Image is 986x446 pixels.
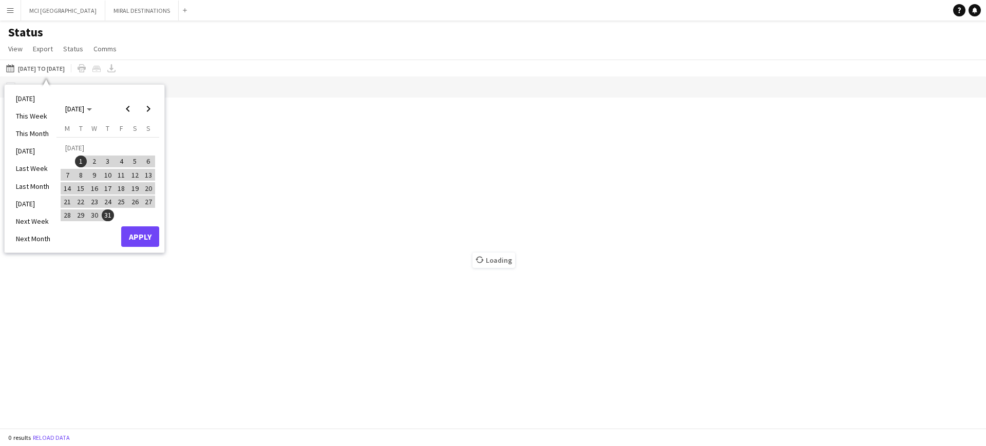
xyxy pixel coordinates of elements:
[101,195,115,208] button: 24-07-2025
[31,432,72,443] button: Reload data
[61,209,73,222] span: 28
[88,182,101,195] button: 16-07-2025
[129,156,141,168] span: 5
[61,195,74,208] button: 21-07-2025
[10,178,56,195] li: Last Month
[146,124,150,133] span: S
[101,168,115,182] button: 10-07-2025
[4,62,67,74] button: [DATE] to [DATE]
[74,168,87,182] button: 08-07-2025
[101,182,115,195] button: 17-07-2025
[91,124,97,133] span: W
[102,156,114,168] span: 3
[10,107,56,125] li: This Week
[74,154,87,168] button: 01-07-2025
[142,195,155,208] button: 27-07-2025
[106,124,109,133] span: T
[129,196,141,208] span: 26
[63,44,83,53] span: Status
[75,196,87,208] span: 22
[101,154,115,168] button: 03-07-2025
[142,169,155,181] span: 13
[128,182,141,195] button: 19-07-2025
[89,42,121,55] a: Comms
[142,182,155,195] span: 20
[65,124,70,133] span: M
[75,209,87,222] span: 29
[93,44,117,53] span: Comms
[138,99,159,119] button: Next month
[102,169,114,181] span: 10
[88,195,101,208] button: 23-07-2025
[10,142,56,160] li: [DATE]
[101,208,115,222] button: 31-07-2025
[88,196,101,208] span: 23
[10,160,56,177] li: Last Week
[10,125,56,142] li: This Month
[61,100,96,118] button: Choose month and year
[121,226,159,247] button: Apply
[102,209,114,222] span: 31
[115,154,128,168] button: 04-07-2025
[128,195,141,208] button: 26-07-2025
[61,196,73,208] span: 21
[4,42,27,55] a: View
[59,42,87,55] a: Status
[142,154,155,168] button: 06-07-2025
[61,208,74,222] button: 28-07-2025
[10,212,56,230] li: Next Week
[128,168,141,182] button: 12-07-2025
[118,99,138,119] button: Previous month
[88,154,101,168] button: 02-07-2025
[105,1,179,21] button: MIRAL DESTINATIONS
[115,182,128,195] button: 18-07-2025
[61,168,74,182] button: 07-07-2025
[74,182,87,195] button: 15-07-2025
[472,253,515,268] span: Loading
[115,156,127,168] span: 4
[88,169,101,181] span: 9
[133,124,137,133] span: S
[129,182,141,195] span: 19
[115,195,128,208] button: 25-07-2025
[115,169,127,181] span: 11
[79,124,83,133] span: T
[75,182,87,195] span: 15
[65,104,84,113] span: [DATE]
[10,90,56,107] li: [DATE]
[88,156,101,168] span: 2
[61,141,155,154] td: [DATE]
[142,182,155,195] button: 20-07-2025
[75,169,87,181] span: 8
[115,168,128,182] button: 11-07-2025
[10,195,56,212] li: [DATE]
[21,1,105,21] button: MCI [GEOGRAPHIC_DATA]
[61,169,73,181] span: 7
[115,196,127,208] span: 25
[129,169,141,181] span: 12
[142,168,155,182] button: 13-07-2025
[102,182,114,195] span: 17
[29,42,57,55] a: Export
[75,156,87,168] span: 1
[74,208,87,222] button: 29-07-2025
[61,182,73,195] span: 14
[115,182,127,195] span: 18
[142,156,155,168] span: 6
[142,196,155,208] span: 27
[102,196,114,208] span: 24
[88,208,101,222] button: 30-07-2025
[33,44,53,53] span: Export
[120,124,123,133] span: F
[10,230,56,247] li: Next Month
[61,182,74,195] button: 14-07-2025
[88,168,101,182] button: 09-07-2025
[88,209,101,222] span: 30
[8,44,23,53] span: View
[88,182,101,195] span: 16
[74,195,87,208] button: 22-07-2025
[128,154,141,168] button: 05-07-2025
